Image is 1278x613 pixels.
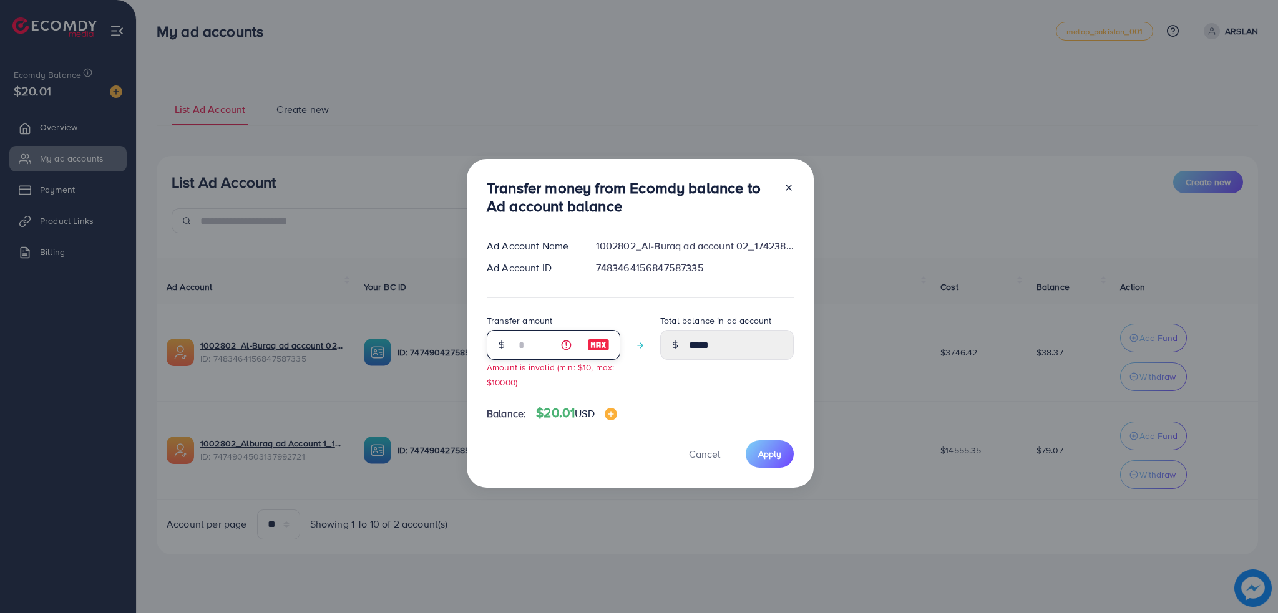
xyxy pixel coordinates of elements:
[587,337,610,352] img: image
[586,239,804,253] div: 1002802_Al-Buraq ad account 02_1742380041767
[746,440,794,467] button: Apply
[487,361,614,387] small: Amount is invalid (min: $10, max: $10000)
[487,407,526,421] span: Balance:
[487,314,552,327] label: Transfer amount
[477,261,586,275] div: Ad Account ID
[689,447,720,461] span: Cancel
[575,407,594,420] span: USD
[536,405,617,421] h4: $20.01
[758,448,781,460] span: Apply
[660,314,771,327] label: Total balance in ad account
[477,239,586,253] div: Ad Account Name
[487,179,774,215] h3: Transfer money from Ecomdy balance to Ad account balance
[605,408,617,420] img: image
[586,261,804,275] div: 7483464156847587335
[673,440,736,467] button: Cancel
